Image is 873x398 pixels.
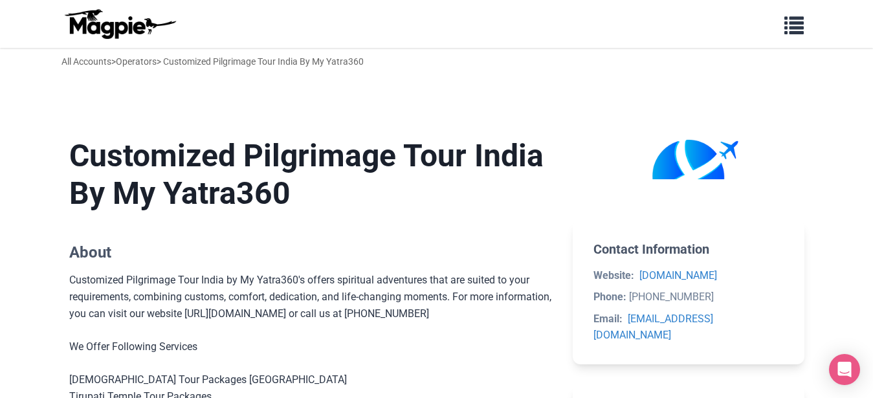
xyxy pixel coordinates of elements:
a: [DOMAIN_NAME] [639,269,717,282]
a: [EMAIL_ADDRESS][DOMAIN_NAME] [593,313,713,342]
div: Open Intercom Messenger [829,354,860,385]
strong: Email: [593,313,623,325]
a: Operators [116,56,157,67]
h2: About [69,243,553,262]
img: logo-ab69f6fb50320c5b225c76a69d11143b.png [61,8,178,39]
a: All Accounts [61,56,111,67]
h2: Contact Information [593,241,783,257]
li: [PHONE_NUMBER] [593,289,783,305]
img: Customized Pilgrimage Tour India By My Yatra360 logo [626,137,751,179]
div: > > Customized Pilgrimage Tour India By My Yatra360 [61,54,364,69]
strong: Website: [593,269,634,282]
h1: Customized Pilgrimage Tour India By My Yatra360 [69,137,553,212]
strong: Phone: [593,291,626,303]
